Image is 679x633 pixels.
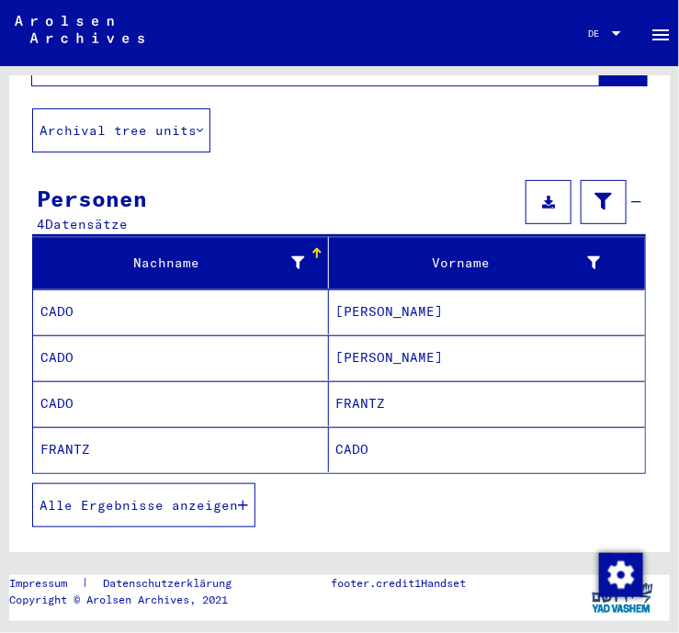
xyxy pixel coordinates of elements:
[33,289,329,334] mat-cell: CADO
[329,237,646,288] mat-header-cell: Vorname
[9,575,254,592] div: |
[33,335,329,380] mat-cell: CADO
[336,248,624,277] div: Vorname
[329,427,646,472] mat-cell: CADO
[15,16,144,43] img: Arolsen_neg.svg
[650,24,672,46] mat-icon: Side nav toggle icon
[33,237,329,288] mat-header-cell: Nachname
[9,592,254,608] p: Copyright © Arolsen Archives, 2021
[40,254,305,273] div: Nachname
[40,497,238,514] span: Alle Ergebnisse anzeigen
[9,575,82,592] a: Impressum
[40,248,328,277] div: Nachname
[33,381,329,426] mat-cell: CADO
[329,289,646,334] mat-cell: [PERSON_NAME]
[37,182,147,215] div: Personen
[588,575,657,621] img: yv_logo.png
[33,427,329,472] mat-cell: FRANTZ
[642,15,679,51] button: Toggle sidenav
[88,575,254,592] a: Datenschutzerklärung
[331,575,466,592] p: footer.credit1Handset
[588,28,608,39] span: DE
[45,216,128,232] span: Datensätze
[336,254,601,273] div: Vorname
[32,483,255,527] button: Alle Ergebnisse anzeigen
[32,108,210,153] button: Archival tree units
[599,553,643,597] img: Zustimmung ändern
[37,216,45,232] span: 4
[329,335,646,380] mat-cell: [PERSON_NAME]
[329,381,646,426] mat-cell: FRANTZ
